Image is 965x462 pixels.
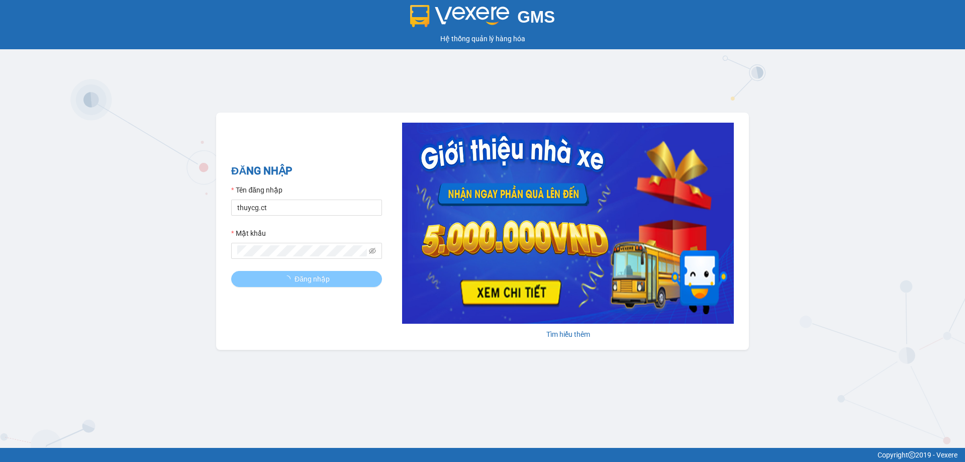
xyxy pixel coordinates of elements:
[3,33,962,44] div: Hệ thống quản lý hàng hóa
[410,5,510,27] img: logo 2
[295,273,330,285] span: Đăng nhập
[231,200,382,216] input: Tên đăng nhập
[8,449,957,460] div: Copyright 2019 - Vexere
[231,228,266,239] label: Mật khẩu
[402,329,734,340] div: Tìm hiểu thêm
[283,275,295,283] span: loading
[231,163,382,179] h2: ĐĂNG NHẬP
[369,247,376,254] span: eye-invisible
[908,451,915,458] span: copyright
[237,245,367,256] input: Mật khẩu
[517,8,555,26] span: GMS
[231,184,282,196] label: Tên đăng nhập
[402,123,734,324] img: banner-0
[231,271,382,287] button: Đăng nhập
[410,15,555,23] a: GMS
